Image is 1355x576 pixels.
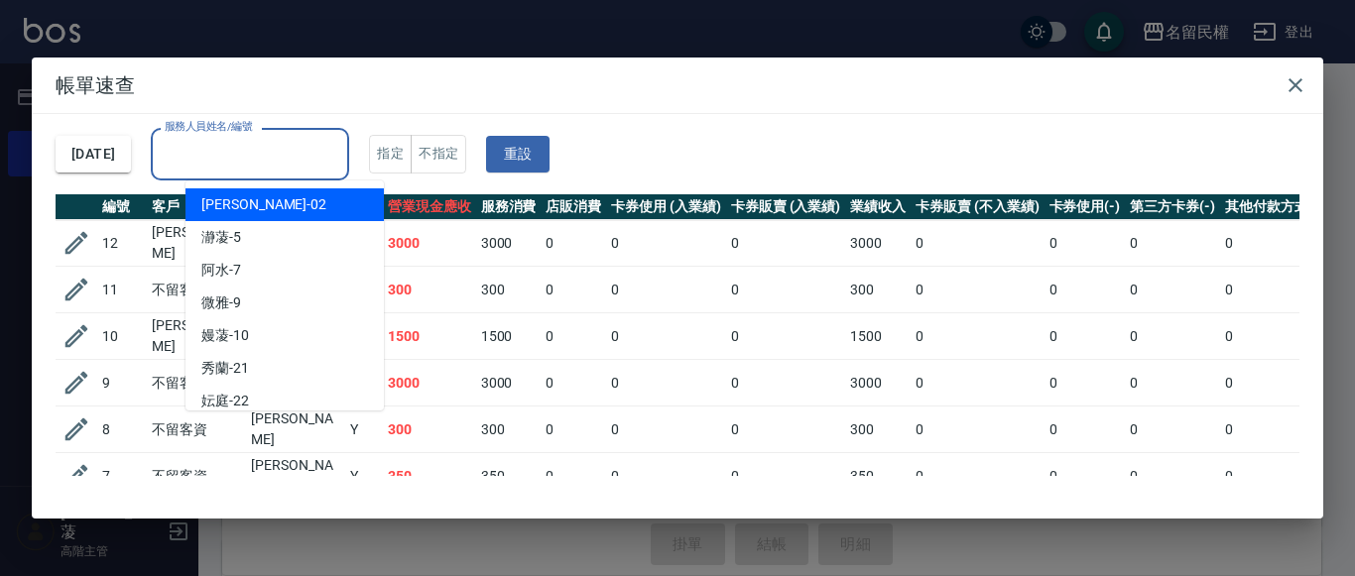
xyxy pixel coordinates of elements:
[1220,220,1329,267] td: 0
[1220,406,1329,453] td: 0
[1045,453,1126,500] td: 0
[1220,267,1329,313] td: 0
[1220,313,1329,360] td: 0
[97,360,147,406] td: 9
[476,313,542,360] td: 1500
[845,220,911,267] td: 3000
[1125,267,1220,313] td: 0
[911,267,1044,313] td: 0
[147,406,246,453] td: 不留客資
[845,453,911,500] td: 350
[97,453,147,500] td: 7
[726,313,846,360] td: 0
[726,453,846,500] td: 0
[845,194,911,220] th: 業績收入
[1045,267,1126,313] td: 0
[476,220,542,267] td: 3000
[1045,194,1126,220] th: 卡券使用(-)
[541,360,606,406] td: 0
[97,220,147,267] td: 12
[606,220,726,267] td: 0
[606,453,726,500] td: 0
[201,260,241,281] span: 阿水 -7
[201,391,249,411] span: 妘庭 -22
[541,194,606,220] th: 店販消費
[606,267,726,313] td: 0
[845,313,911,360] td: 1500
[246,406,345,453] td: [PERSON_NAME]
[1045,406,1126,453] td: 0
[845,360,911,406] td: 3000
[1220,360,1329,406] td: 0
[97,267,147,313] td: 11
[911,194,1044,220] th: 卡券販賣 (不入業績)
[476,360,542,406] td: 3000
[726,360,846,406] td: 0
[32,58,1323,113] h2: 帳單速查
[201,358,249,379] span: 秀蘭 -21
[1125,313,1220,360] td: 0
[383,406,476,453] td: 300
[1125,194,1220,220] th: 第三方卡券(-)
[383,194,476,220] th: 營業現金應收
[345,453,383,500] td: Y
[56,136,131,173] button: [DATE]
[1220,194,1329,220] th: 其他付款方式(-)
[201,325,249,346] span: 嫚蓤 -10
[383,360,476,406] td: 3000
[726,267,846,313] td: 0
[165,119,252,134] label: 服務人員姓名/編號
[201,292,241,313] span: 微雅 -9
[411,135,466,173] button: 不指定
[383,313,476,360] td: 1500
[541,267,606,313] td: 0
[369,135,412,173] button: 指定
[1125,406,1220,453] td: 0
[476,194,542,220] th: 服務消費
[726,220,846,267] td: 0
[147,313,246,360] td: [PERSON_NAME]
[845,267,911,313] td: 300
[147,267,246,313] td: 不留客資
[911,406,1044,453] td: 0
[1045,313,1126,360] td: 0
[911,220,1044,267] td: 0
[147,220,246,267] td: [PERSON_NAME]
[606,313,726,360] td: 0
[1125,453,1220,500] td: 0
[606,194,726,220] th: 卡券使用 (入業績)
[606,406,726,453] td: 0
[97,406,147,453] td: 8
[97,313,147,360] td: 10
[147,360,246,406] td: 不留客資
[486,136,550,173] button: 重設
[201,194,326,215] span: [PERSON_NAME] -02
[541,453,606,500] td: 0
[383,267,476,313] td: 300
[383,220,476,267] td: 3000
[1220,453,1329,500] td: 0
[1125,220,1220,267] td: 0
[606,360,726,406] td: 0
[147,194,246,220] th: 客戶
[911,313,1044,360] td: 0
[911,360,1044,406] td: 0
[541,406,606,453] td: 0
[1045,360,1126,406] td: 0
[911,453,1044,500] td: 0
[201,227,241,248] span: 瀞蓤 -5
[383,453,476,500] td: 350
[97,194,147,220] th: 編號
[246,453,345,500] td: [PERSON_NAME]
[726,406,846,453] td: 0
[476,453,542,500] td: 350
[1125,360,1220,406] td: 0
[147,453,246,500] td: 不留客資
[476,406,542,453] td: 300
[541,313,606,360] td: 0
[845,406,911,453] td: 300
[476,267,542,313] td: 300
[345,406,383,453] td: Y
[1045,220,1126,267] td: 0
[541,220,606,267] td: 0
